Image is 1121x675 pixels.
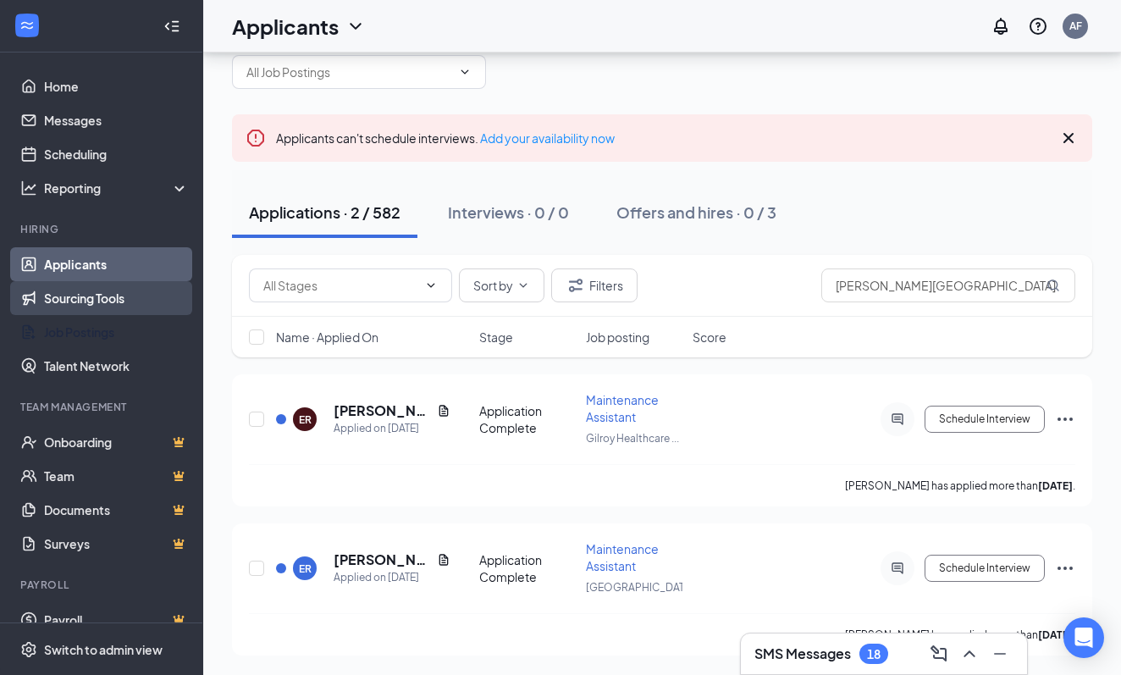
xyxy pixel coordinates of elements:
[1055,558,1075,578] svg: Ellipses
[20,641,37,658] svg: Settings
[249,202,400,223] div: Applications · 2 / 582
[887,562,908,575] svg: ActiveChat
[44,315,189,349] a: Job Postings
[458,65,472,79] svg: ChevronDown
[20,400,185,414] div: Team Management
[334,569,450,586] div: Applied on [DATE]
[925,555,1045,582] button: Schedule Interview
[1046,279,1060,292] svg: MagnifyingGlass
[479,402,576,436] div: Application Complete
[44,425,189,459] a: OnboardingCrown
[424,279,438,292] svg: ChevronDown
[246,63,451,81] input: All Job Postings
[448,202,569,223] div: Interviews · 0 / 0
[956,640,983,667] button: ChevronUp
[334,551,430,569] h5: [PERSON_NAME][GEOGRAPHIC_DATA]
[986,640,1013,667] button: Minimize
[516,279,530,292] svg: ChevronDown
[334,401,430,420] h5: [PERSON_NAME][GEOGRAPHIC_DATA]
[20,222,185,236] div: Hiring
[232,12,339,41] h1: Applicants
[437,553,450,567] svg: Document
[1069,19,1082,33] div: AF
[44,281,189,315] a: Sourcing Tools
[566,275,586,296] svg: Filter
[459,268,544,302] button: Sort byChevronDown
[20,578,185,592] div: Payroll
[276,130,615,146] span: Applicants can't schedule interviews.
[1055,409,1075,429] svg: Ellipses
[19,17,36,34] svg: WorkstreamLogo
[845,628,1075,642] p: [PERSON_NAME] has applied more than .
[991,16,1011,36] svg: Notifications
[616,202,776,223] div: Offers and hires · 0 / 3
[44,69,189,103] a: Home
[1038,628,1073,641] b: [DATE]
[44,349,189,383] a: Talent Network
[1028,16,1048,36] svg: QuestionInfo
[1063,617,1104,658] div: Open Intercom Messenger
[586,329,649,346] span: Job posting
[693,329,726,346] span: Score
[586,581,693,594] span: [GEOGRAPHIC_DATA]
[44,641,163,658] div: Switch to admin view
[20,180,37,196] svg: Analysis
[929,644,949,664] svg: ComposeMessage
[821,268,1075,302] input: Search in applications
[479,551,576,585] div: Application Complete
[990,644,1010,664] svg: Minimize
[586,392,659,424] span: Maintenance Assistant
[246,128,266,148] svg: Error
[44,527,189,561] a: SurveysCrown
[480,130,615,146] a: Add your availability now
[1038,479,1073,492] b: [DATE]
[845,479,1075,493] p: [PERSON_NAME] has applied more than .
[586,432,679,445] span: Gilroy Healthcare ...
[925,640,953,667] button: ComposeMessage
[959,644,980,664] svg: ChevronUp
[479,329,513,346] span: Stage
[473,279,513,291] span: Sort by
[299,412,312,427] div: ER
[44,137,189,171] a: Scheduling
[345,16,366,36] svg: ChevronDown
[44,247,189,281] a: Applicants
[44,603,189,637] a: PayrollCrown
[551,268,638,302] button: Filter Filters
[867,647,881,661] div: 18
[1058,128,1079,148] svg: Cross
[163,18,180,35] svg: Collapse
[263,276,417,295] input: All Stages
[586,541,659,573] span: Maintenance Assistant
[276,329,378,346] span: Name · Applied On
[44,180,190,196] div: Reporting
[925,406,1045,433] button: Schedule Interview
[44,459,189,493] a: TeamCrown
[754,645,851,663] h3: SMS Messages
[334,420,450,437] div: Applied on [DATE]
[299,562,312,576] div: ER
[44,103,189,137] a: Messages
[887,412,908,426] svg: ActiveChat
[44,493,189,527] a: DocumentsCrown
[437,404,450,418] svg: Document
